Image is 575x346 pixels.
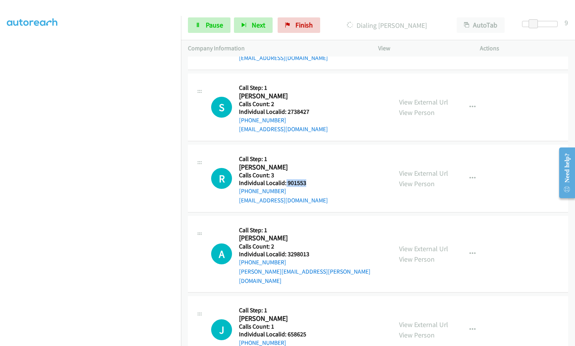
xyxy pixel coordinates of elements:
h2: [PERSON_NAME] [239,92,318,101]
h5: Individual Localid: 2738427 [239,108,328,116]
a: [PHONE_NUMBER] [239,116,286,124]
span: Next [252,21,265,29]
a: View External Url [399,244,448,253]
p: View [378,44,466,53]
h1: J [211,319,232,340]
a: [PHONE_NUMBER] [239,187,286,195]
a: [PHONE_NUMBER] [239,259,286,266]
span: Finish [295,21,313,29]
h2: [PERSON_NAME] [239,314,318,323]
h5: Call Step: 1 [239,226,385,234]
a: [EMAIL_ADDRESS][DOMAIN_NAME] [239,125,328,133]
h2: [PERSON_NAME] [239,163,318,172]
a: View Person [399,179,435,188]
h5: Calls Count: 3 [239,171,328,179]
a: View External Url [399,320,448,329]
a: View External Url [399,98,448,106]
h5: Call Step: 1 [239,84,328,92]
h5: Call Step: 1 [239,155,328,163]
p: Dialing [PERSON_NAME] [331,20,443,31]
h1: A [211,243,232,264]
div: The call is yet to be attempted [211,319,232,340]
div: 9 [565,17,568,28]
h5: Calls Count: 2 [239,243,385,250]
a: Pause [188,17,230,33]
div: The call is yet to be attempted [211,243,232,264]
h5: Calls Count: 1 [239,323,328,331]
h5: Call Step: 1 [239,307,328,314]
a: View External Url [399,169,448,178]
p: Company Information [188,44,364,53]
p: Actions [480,44,568,53]
h1: S [211,97,232,118]
a: [PERSON_NAME][EMAIL_ADDRESS][PERSON_NAME][DOMAIN_NAME] [239,268,370,284]
a: View Person [399,331,435,339]
span: Pause [206,21,223,29]
h5: Individual Localid: 901553 [239,179,328,187]
a: [EMAIL_ADDRESS][DOMAIN_NAME] [239,54,328,62]
a: Finish [278,17,320,33]
h5: Calls Count: 2 [239,100,328,108]
button: Next [234,17,273,33]
iframe: Resource Center [553,142,575,204]
a: [EMAIL_ADDRESS][DOMAIN_NAME] [239,197,328,204]
h2: [PERSON_NAME] [239,234,318,243]
button: AutoTab [457,17,505,33]
h5: Individual Localid: 3298013 [239,250,385,258]
div: The call is yet to be attempted [211,97,232,118]
h1: R [211,168,232,189]
a: View Person [399,108,435,117]
h5: Individual Localid: 658625 [239,331,328,338]
a: View Person [399,255,435,264]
